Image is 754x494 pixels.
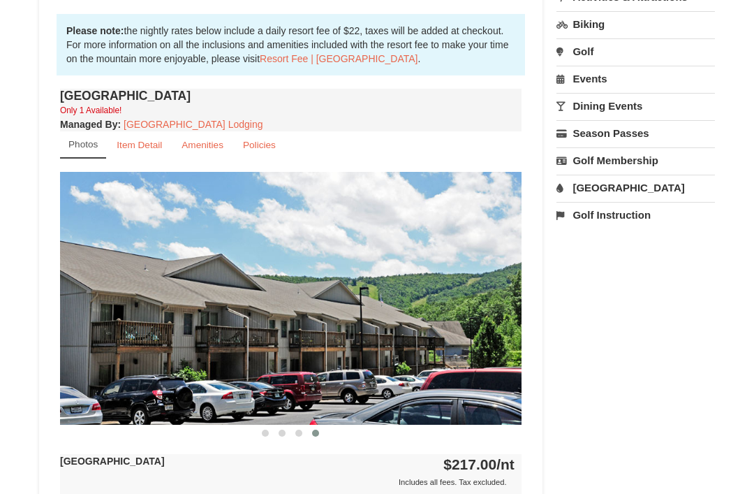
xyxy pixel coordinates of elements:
[117,140,162,150] small: Item Detail
[556,147,715,173] a: Golf Membership
[556,202,715,228] a: Golf Instruction
[60,119,117,130] span: Managed By
[556,66,715,92] a: Events
[60,119,121,130] strong: :
[556,38,715,64] a: Golf
[182,140,223,150] small: Amenities
[60,131,106,159] a: Photos
[57,14,525,75] div: the nightly rates below include a daily resort fee of $22, taxes will be added at checkout. For m...
[172,131,232,159] a: Amenities
[60,106,121,115] small: Only 1 Available!
[234,131,285,159] a: Policies
[68,139,98,150] small: Photos
[556,93,715,119] a: Dining Events
[66,25,124,36] strong: Please note:
[124,119,263,130] a: [GEOGRAPHIC_DATA] Lodging
[556,120,715,146] a: Season Passes
[60,89,522,103] h4: [GEOGRAPHIC_DATA]
[60,456,165,467] strong: [GEOGRAPHIC_DATA]
[496,456,515,472] span: /nt
[556,175,715,201] a: [GEOGRAPHIC_DATA]
[243,140,276,150] small: Policies
[260,53,417,64] a: Resort Fee | [GEOGRAPHIC_DATA]
[60,475,515,489] div: Includes all fees. Tax excluded.
[60,172,522,425] img: 18876286-40-c42fb63f.jpg
[556,11,715,37] a: Biking
[108,131,171,159] a: Item Detail
[443,456,515,472] strong: $217.00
